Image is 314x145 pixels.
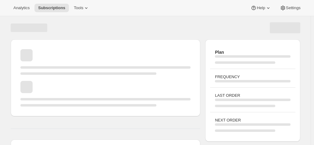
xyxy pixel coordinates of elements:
h3: FREQUENCY [215,74,290,80]
span: Tools [74,5,83,10]
span: Analytics [13,5,30,10]
span: Subscriptions [38,5,65,10]
button: Subscriptions [34,4,69,12]
span: Settings [286,5,301,10]
h3: LAST ORDER [215,92,290,99]
h2: Plan [215,49,290,55]
button: Settings [276,4,304,12]
button: Help [247,4,275,12]
button: Analytics [10,4,33,12]
span: Help [257,5,265,10]
h3: NEXT ORDER [215,117,290,123]
button: Tools [70,4,93,12]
